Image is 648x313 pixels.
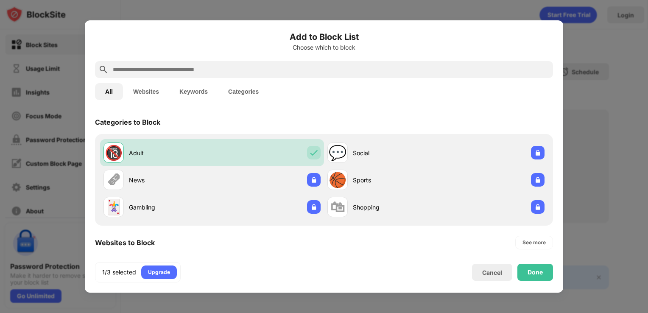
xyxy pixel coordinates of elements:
[105,198,123,216] div: 🃏
[353,203,436,212] div: Shopping
[95,118,160,126] div: Categories to Block
[129,176,212,184] div: News
[148,268,170,277] div: Upgrade
[129,148,212,157] div: Adult
[329,171,346,189] div: 🏀
[95,83,123,100] button: All
[330,198,345,216] div: 🛍
[102,268,136,277] div: 1/3 selected
[329,144,346,162] div: 💬
[95,238,155,247] div: Websites to Block
[218,83,269,100] button: Categories
[105,144,123,162] div: 🔞
[353,176,436,184] div: Sports
[95,31,553,43] h6: Add to Block List
[169,83,218,100] button: Keywords
[98,64,109,75] img: search.svg
[522,238,546,247] div: See more
[129,203,212,212] div: Gambling
[106,171,121,189] div: 🗞
[353,148,436,157] div: Social
[123,83,169,100] button: Websites
[482,269,502,276] div: Cancel
[528,269,543,276] div: Done
[95,44,553,51] div: Choose which to block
